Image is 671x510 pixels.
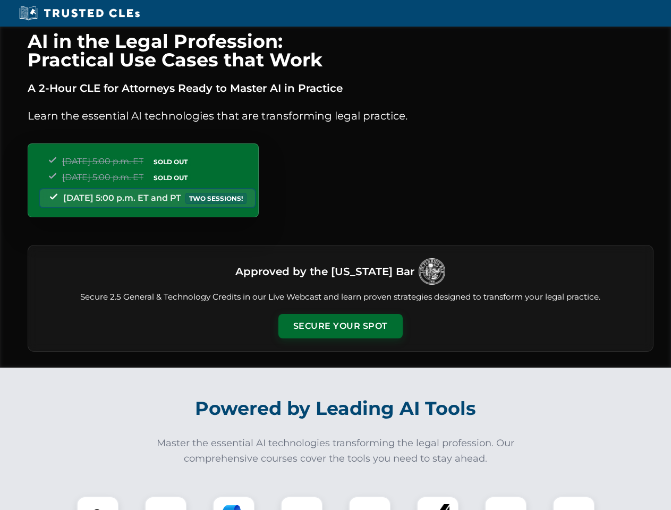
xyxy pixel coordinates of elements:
span: [DATE] 5:00 p.m. ET [62,156,143,166]
button: Secure Your Spot [278,314,403,338]
h2: Powered by Leading AI Tools [41,390,630,427]
p: Secure 2.5 General & Technology Credits in our Live Webcast and learn proven strategies designed ... [41,291,640,303]
p: Master the essential AI technologies transforming the legal profession. Our comprehensive courses... [150,436,522,466]
h1: AI in the Legal Profession: Practical Use Cases that Work [28,32,653,69]
p: Learn the essential AI technologies that are transforming legal practice. [28,107,653,124]
span: SOLD OUT [150,156,191,167]
span: SOLD OUT [150,172,191,183]
p: A 2-Hour CLE for Attorneys Ready to Master AI in Practice [28,80,653,97]
img: Trusted CLEs [16,5,143,21]
img: Logo [419,258,445,285]
span: [DATE] 5:00 p.m. ET [62,172,143,182]
h3: Approved by the [US_STATE] Bar [235,262,414,281]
